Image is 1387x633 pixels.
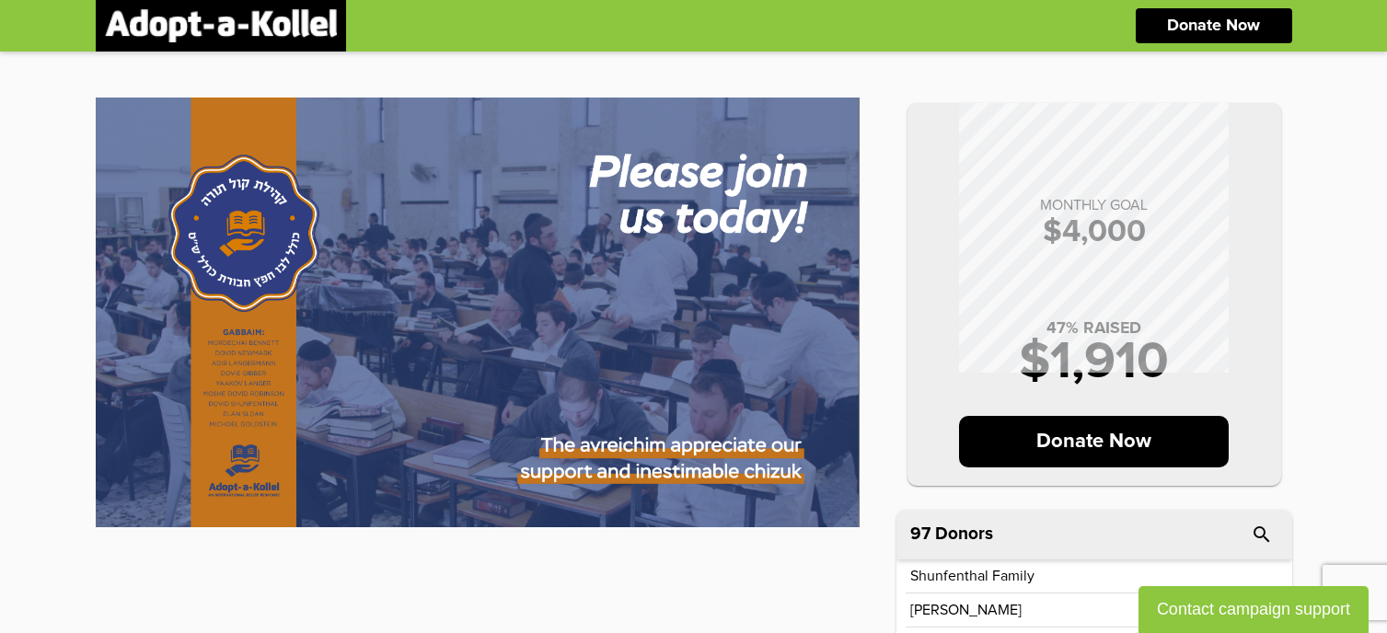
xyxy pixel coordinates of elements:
[1251,524,1273,546] i: search
[959,416,1229,467] p: Donate Now
[935,525,993,543] p: Donors
[926,216,1263,247] p: $
[96,98,860,527] img: wIXMKzDbdW.sHfyl5CMYm.jpg
[910,603,1022,617] p: [PERSON_NAME]
[926,198,1263,213] p: MONTHLY GOAL
[910,569,1034,583] p: Shunfenthal Family
[105,9,337,42] img: logonobg.png
[910,525,930,543] span: 97
[1167,17,1260,34] p: Donate Now
[1138,586,1369,633] button: Contact campaign support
